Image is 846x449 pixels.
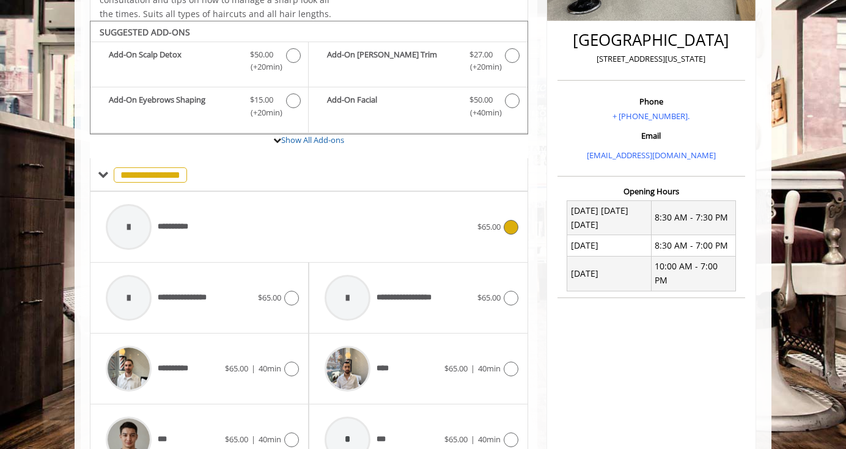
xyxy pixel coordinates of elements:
h2: [GEOGRAPHIC_DATA] [561,31,742,49]
span: $65.00 [225,434,248,445]
b: SUGGESTED ADD-ONS [100,26,190,38]
td: 10:00 AM - 7:00 PM [651,256,735,291]
span: 40min [478,434,501,445]
div: The Made Man Master Haircut Add-onS [90,21,528,134]
td: [DATE] [567,235,652,256]
span: (+20min ) [463,60,499,73]
label: Add-On Facial [315,93,521,122]
span: 40min [478,363,501,374]
span: $65.00 [258,292,281,303]
span: $15.00 [250,93,273,106]
span: | [251,363,256,374]
label: Add-On Eyebrows Shaping [97,93,302,122]
label: Add-On Scalp Detox [97,48,302,77]
span: $65.00 [477,221,501,232]
td: 8:30 AM - 7:00 PM [651,235,735,256]
td: [DATE] [DATE] [DATE] [567,200,652,235]
span: $50.00 [250,48,273,61]
h3: Phone [561,97,742,106]
label: Add-On Beard Trim [315,48,521,77]
h3: Opening Hours [557,187,745,195]
span: $65.00 [477,292,501,303]
td: 8:30 AM - 7:30 PM [651,200,735,235]
td: [DATE] [567,256,652,291]
b: Add-On Facial [327,93,457,119]
span: | [471,363,475,374]
span: $65.00 [444,434,468,445]
span: | [471,434,475,445]
span: $50.00 [469,93,493,106]
span: (+40min ) [463,106,499,119]
span: $65.00 [444,363,468,374]
b: Add-On Eyebrows Shaping [109,93,238,119]
b: Add-On [PERSON_NAME] Trim [327,48,457,74]
span: 40min [259,434,281,445]
p: [STREET_ADDRESS][US_STATE] [561,53,742,65]
span: $27.00 [469,48,493,61]
span: 40min [259,363,281,374]
b: Add-On Scalp Detox [109,48,238,74]
span: (+20min ) [244,60,280,73]
span: | [251,434,256,445]
a: Show All Add-ons [281,134,344,145]
span: (+20min ) [244,106,280,119]
a: [EMAIL_ADDRESS][DOMAIN_NAME] [587,150,716,161]
span: $65.00 [225,363,248,374]
h3: Email [561,131,742,140]
a: + [PHONE_NUMBER]. [612,111,690,122]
